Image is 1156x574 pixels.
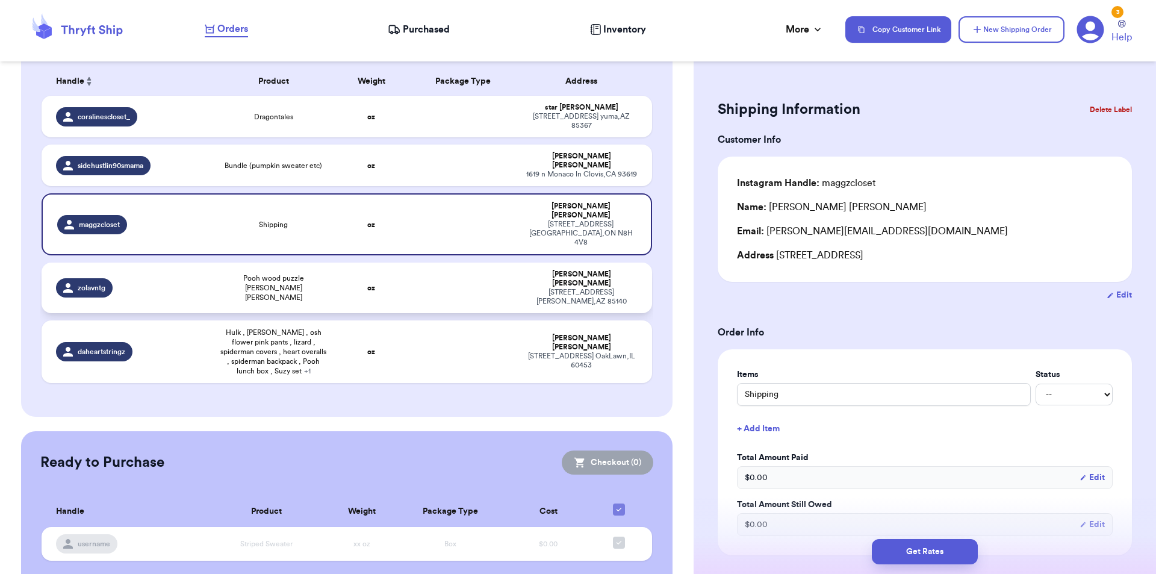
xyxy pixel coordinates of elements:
span: sidehustlin90smama [78,161,143,170]
div: star [PERSON_NAME] [525,103,638,112]
a: Purchased [388,22,450,37]
strong: oz [367,162,375,169]
th: Address [518,67,652,96]
span: Instagram Handle: [737,178,819,188]
div: [PERSON_NAME] [PERSON_NAME] [525,270,638,288]
th: Weight [326,496,397,527]
th: Package Type [397,496,504,527]
span: Purchased [403,22,450,37]
span: xx oz [353,540,370,547]
a: Inventory [590,22,646,37]
button: Sort ascending [84,74,94,89]
div: [PERSON_NAME][EMAIL_ADDRESS][DOMAIN_NAME] [737,224,1113,239]
th: Product [207,496,326,527]
th: Cost [504,496,593,527]
div: [PERSON_NAME] [PERSON_NAME] [737,200,927,214]
div: [PERSON_NAME] [PERSON_NAME] [525,202,636,220]
label: Total Amount Still Owed [737,499,1113,511]
label: Items [737,369,1031,381]
button: + Add Item [732,416,1117,442]
button: Copy Customer Link [845,16,951,43]
button: Get Rates [872,539,978,564]
span: Pooh wood puzzle [PERSON_NAME] [PERSON_NAME] [220,273,328,302]
span: Orders [217,22,248,36]
span: + 1 [304,367,311,375]
button: Edit [1080,472,1105,484]
span: Help [1111,30,1132,45]
button: Edit [1107,289,1132,301]
div: [STREET_ADDRESS] [737,248,1113,263]
span: Inventory [603,22,646,37]
div: [STREET_ADDRESS] [GEOGRAPHIC_DATA] , ON N8H 4V8 [525,220,636,247]
label: Status [1036,369,1113,381]
strong: oz [367,348,375,355]
span: Email: [737,226,764,236]
th: Weight [335,67,408,96]
strong: oz [367,221,375,228]
span: Hulk , [PERSON_NAME] , osh flower pink pants , lizard , spiderman covers , heart overalls , spide... [220,328,328,376]
h2: Ready to Purchase [40,453,164,472]
span: Name: [737,202,766,212]
a: Help [1111,20,1132,45]
div: More [786,22,824,37]
span: zolavntg [78,283,105,293]
div: 3 [1111,6,1123,18]
span: maggzcloset [79,220,120,229]
span: Striped Sweater [240,540,293,547]
span: $0.00 [539,540,558,547]
span: username [78,539,110,549]
span: Handle [56,505,84,518]
label: Total Amount Paid [737,452,1113,464]
span: Address [737,251,774,260]
th: Package Type [408,67,518,96]
a: 3 [1077,16,1104,43]
h3: Customer Info [718,133,1132,147]
span: Handle [56,75,84,88]
div: [PERSON_NAME] [PERSON_NAME] [525,152,638,170]
span: daheartstringz [78,347,125,357]
div: [PERSON_NAME] [PERSON_NAME] [525,334,638,352]
h2: Shipping Information [718,100,860,119]
button: Checkout (0) [562,451,653,475]
button: Edit [1080,519,1105,531]
div: [STREET_ADDRESS] yuma , AZ 85367 [525,112,638,130]
span: $ 0.00 [745,519,768,531]
a: Orders [205,22,248,37]
div: [STREET_ADDRESS] OakLawn , IL 60453 [525,352,638,370]
span: Shipping [259,220,288,229]
span: Dragontales [254,112,293,122]
th: Product [213,67,335,96]
div: [STREET_ADDRESS] [PERSON_NAME] , AZ 85140 [525,288,638,306]
div: maggzcloset [737,176,876,190]
h3: Order Info [718,325,1132,340]
button: Delete Label [1085,96,1137,123]
strong: oz [367,113,375,120]
span: coralinescloset_ [78,112,130,122]
span: Bundle (pumpkin sweater etc) [225,161,322,170]
strong: oz [367,284,375,292]
button: New Shipping Order [959,16,1064,43]
span: $ 0.00 [745,472,768,484]
span: Box [444,540,456,547]
div: 1619 n Monaco ln Clovis , CA 93619 [525,170,638,179]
